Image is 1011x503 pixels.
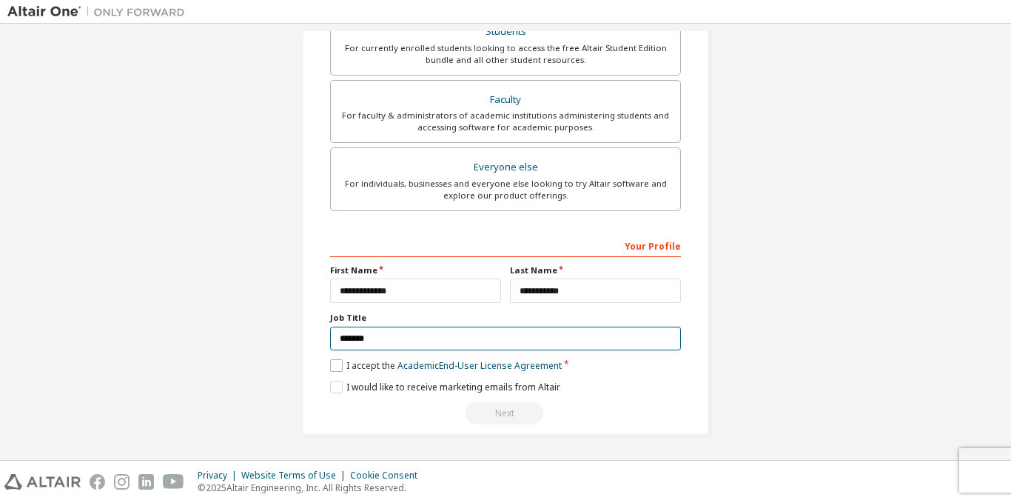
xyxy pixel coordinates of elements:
[163,474,184,490] img: youtube.svg
[198,470,241,482] div: Privacy
[340,42,671,66] div: For currently enrolled students looking to access the free Altair Student Edition bundle and all ...
[90,474,105,490] img: facebook.svg
[330,312,681,324] label: Job Title
[330,381,560,393] label: I would like to receive marketing emails from Altair
[340,21,671,42] div: Students
[198,482,426,494] p: © 2025 Altair Engineering, Inc. All Rights Reserved.
[340,110,671,133] div: For faculty & administrators of academic institutions administering students and accessing softwa...
[4,474,81,490] img: altair_logo.svg
[350,470,426,482] div: Cookie Consent
[330,264,501,276] label: First Name
[7,4,192,19] img: Altair One
[397,359,562,372] a: Academic End-User License Agreement
[340,157,671,178] div: Everyone else
[340,90,671,110] div: Faculty
[330,233,681,257] div: Your Profile
[241,470,350,482] div: Website Terms of Use
[510,264,681,276] label: Last Name
[330,402,681,424] div: Read and acccept EULA to continue
[114,474,130,490] img: instagram.svg
[330,359,562,372] label: I accept the
[340,178,671,201] div: For individuals, businesses and everyone else looking to try Altair software and explore our prod...
[138,474,154,490] img: linkedin.svg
